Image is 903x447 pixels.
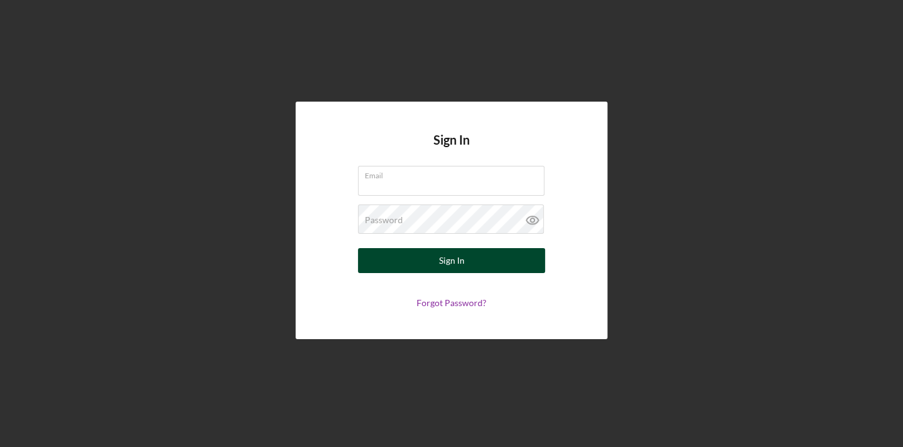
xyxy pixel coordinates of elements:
[417,297,486,308] a: Forgot Password?
[365,215,403,225] label: Password
[433,133,470,166] h4: Sign In
[439,248,465,273] div: Sign In
[358,248,545,273] button: Sign In
[365,166,544,180] label: Email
